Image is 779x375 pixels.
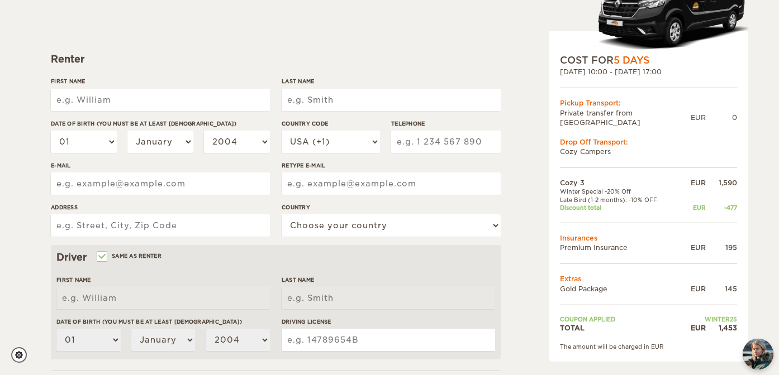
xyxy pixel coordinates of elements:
label: Country Code [282,119,380,128]
div: Pickup Transport: [560,98,737,108]
td: Gold Package [560,283,680,293]
label: Telephone [391,119,501,128]
div: EUR [680,178,706,187]
div: The amount will be charged in EUR [560,343,737,350]
td: Discount total [560,204,680,211]
a: Cookie settings [11,347,34,363]
div: 0 [706,113,737,122]
td: WINTER25 [680,315,737,323]
div: Driver [56,251,495,264]
td: Cozy Campers [560,147,737,156]
input: e.g. Street, City, Zip Code [51,214,270,237]
label: Date of birth (You must be at least [DEMOGRAPHIC_DATA]) [56,318,270,326]
div: EUR [691,113,706,122]
label: Retype E-mail [282,161,501,170]
input: Same as renter [98,254,105,261]
div: EUR [680,204,706,211]
td: Coupon applied [560,315,680,323]
label: E-mail [51,161,270,170]
div: 1,590 [706,178,737,187]
label: Country [282,203,501,211]
input: e.g. Smith [282,287,495,309]
input: e.g. example@example.com [51,172,270,195]
div: [DATE] 10:00 - [DATE] 17:00 [560,67,737,76]
div: EUR [680,283,706,293]
td: Cozy 3 [560,178,680,187]
label: Address [51,203,270,211]
label: Driving License [282,318,495,326]
td: Insurances [560,233,737,243]
label: First Name [56,276,270,284]
img: Freyja at Cozy Campers [743,339,773,369]
label: Same as renter [98,251,161,261]
span: 5 Days [614,55,649,66]
div: Drop Off Transport: [560,137,737,147]
div: 145 [706,283,737,293]
td: TOTAL [560,323,680,333]
div: Renter [51,52,501,66]
div: EUR [680,323,706,333]
button: chat-button [743,339,773,369]
div: EUR [680,243,706,252]
td: Premium Insurance [560,243,680,252]
input: e.g. Smith [282,89,501,111]
td: Private transfer from [GEOGRAPHIC_DATA] [560,108,691,127]
td: Late Bird (1-2 months): -10% OFF [560,195,680,203]
input: e.g. example@example.com [282,172,501,195]
div: -477 [706,204,737,211]
label: Last Name [282,77,501,85]
label: First Name [51,77,270,85]
div: COST FOR [560,54,737,67]
input: e.g. William [51,89,270,111]
td: Winter Special -20% Off [560,187,680,195]
div: 195 [706,243,737,252]
div: 1,453 [706,323,737,333]
input: e.g. William [56,287,270,309]
label: Last Name [282,276,495,284]
input: e.g. 14789654B [282,329,495,351]
td: Extras [560,274,737,283]
label: Date of birth (You must be at least [DEMOGRAPHIC_DATA]) [51,119,270,128]
input: e.g. 1 234 567 890 [391,131,501,153]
